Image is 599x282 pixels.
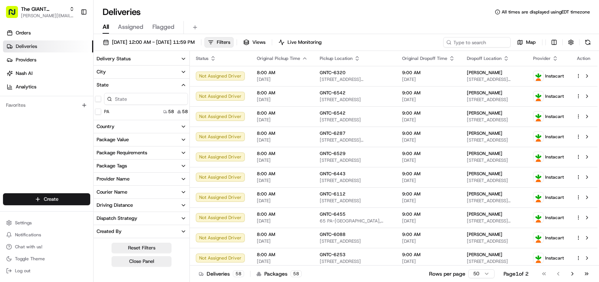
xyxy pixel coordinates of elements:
button: Close Panel [112,256,171,267]
div: Country [97,123,115,130]
p: Rows per page [429,270,465,278]
img: profile_instacart_ahold_partner.png [533,132,543,142]
button: Live Monitoring [275,37,325,48]
div: Dispatch Strategy [97,215,137,222]
span: Instacart [545,215,564,221]
span: Toggle Theme [15,256,45,262]
span: API Documentation [71,109,120,116]
button: Map [514,37,539,48]
span: Instacart [545,134,564,140]
img: profile_instacart_ahold_partner.png [533,213,543,222]
button: Driving Distance [94,199,189,212]
span: 9:00 AM [402,231,455,237]
span: 8:00 AM [257,252,308,258]
span: [DATE] [402,157,455,163]
div: Package Tags [97,163,127,169]
span: [STREET_ADDRESS] [320,238,390,244]
span: [DATE] [257,178,308,184]
span: Instacart [545,154,564,160]
span: GNTC-6112 [320,191,346,197]
span: Orders [16,30,31,36]
span: [STREET_ADDRESS][PERSON_NAME] [467,198,521,204]
span: GNTC-6320 [320,70,346,76]
span: [STREET_ADDRESS] [320,97,390,103]
span: [DATE] [402,137,455,143]
button: Package Requirements [94,146,189,159]
div: Created By [97,228,122,235]
span: Filters [217,39,230,46]
button: Settings [3,218,90,228]
span: 9:00 AM [402,130,455,136]
span: Pylon [75,127,91,133]
span: Create [44,196,58,203]
p: Welcome 👋 [7,30,136,42]
span: 65 PA-[GEOGRAPHIC_DATA], [GEOGRAPHIC_DATA] [320,218,390,224]
span: GNTC-6542 [320,90,346,96]
span: Providers [16,57,36,63]
span: 8:00 AM [257,70,308,76]
button: Toggle Theme [3,254,90,264]
div: City [97,69,106,75]
button: Country [94,120,189,133]
div: 📗 [7,109,13,115]
div: Favorites [3,99,90,111]
span: [DATE] [402,97,455,103]
div: Deliveries [199,270,244,278]
span: [PERSON_NAME] [467,211,502,217]
div: Delivery Status [97,55,131,62]
a: Powered byPylon [53,127,91,133]
span: Original Pickup Time [257,55,300,61]
span: GNTC-6455 [320,211,346,217]
span: [DATE] 12:00 AM - [DATE] 11:59 PM [112,39,195,46]
span: [PERSON_NAME] [467,151,502,157]
button: Notifications [3,230,90,240]
span: GNTC-6542 [320,110,346,116]
span: Instacart [545,174,564,180]
span: [DATE] [257,76,308,82]
img: profile_instacart_ahold_partner.png [533,71,543,81]
span: GNTC-6529 [320,151,346,157]
span: [STREET_ADDRESS][PERSON_NAME] [320,137,390,143]
span: [STREET_ADDRESS] [467,117,521,123]
span: Analytics [16,84,36,90]
span: [DATE] [402,76,455,82]
span: Instacart [545,93,564,99]
span: [DATE] [257,258,308,264]
span: Knowledge Base [15,109,57,116]
span: GNTC-6088 [320,231,346,237]
button: Reset Filters [112,243,171,253]
span: Live Monitoring [288,39,322,46]
div: Package Requirements [97,149,147,156]
span: 9:00 AM [402,191,455,197]
span: 8:00 AM [257,90,308,96]
a: 📗Knowledge Base [4,106,60,119]
span: [DATE] [257,157,308,163]
span: GNTC-6287 [320,130,346,136]
span: [DATE] [257,97,308,103]
a: Orders [3,27,93,39]
span: 8:00 AM [257,171,308,177]
img: Nash [7,7,22,22]
div: 💻 [63,109,69,115]
a: Nash AI [3,67,93,79]
img: profile_instacart_ahold_partner.png [533,172,543,182]
div: 58 [233,270,244,277]
span: 58 [182,109,188,115]
span: Log out [15,268,30,274]
div: We're available if you need us! [25,79,95,85]
span: 9:00 AM [402,171,455,177]
button: Created By [94,225,189,238]
button: Chat with us! [3,242,90,252]
img: 1736555255976-a54dd68f-1ca7-489b-9aae-adbdc363a1c4 [7,72,21,85]
button: Courier Name [94,186,189,198]
span: [PERSON_NAME] [467,130,502,136]
button: State [94,79,189,91]
button: Views [240,37,269,48]
input: Clear [19,48,124,56]
a: 💻API Documentation [60,106,123,119]
button: Provider Name [94,173,189,185]
button: Delivery Status [94,52,189,65]
span: [STREET_ADDRESS] [320,178,390,184]
span: [DATE] [257,137,308,143]
span: 8:00 AM [257,231,308,237]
